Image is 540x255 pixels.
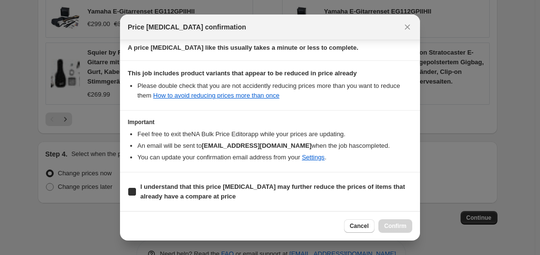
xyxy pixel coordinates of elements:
[401,20,414,34] button: Close
[128,70,357,77] b: This job includes product variants that appear to be reduced in price already
[350,222,369,230] span: Cancel
[302,154,325,161] a: Settings
[128,118,412,126] h3: Important
[202,142,312,149] b: [EMAIL_ADDRESS][DOMAIN_NAME]
[140,183,405,200] b: I understand that this price [MEDICAL_DATA] may further reduce the prices of items that already h...
[153,92,280,99] a: How to avoid reducing prices more than once
[137,153,412,162] li: You can update your confirmation email address from your .
[344,219,375,233] button: Cancel
[137,141,412,151] li: An email will be sent to when the job has completed .
[128,44,359,51] b: A price [MEDICAL_DATA] like this usually takes a minute or less to complete.
[128,22,246,32] span: Price [MEDICAL_DATA] confirmation
[137,81,412,100] li: Please double check that you are not accidently reducing prices more than you want to reduce them
[137,129,412,139] li: Feel free to exit the NA Bulk Price Editor app while your prices are updating.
